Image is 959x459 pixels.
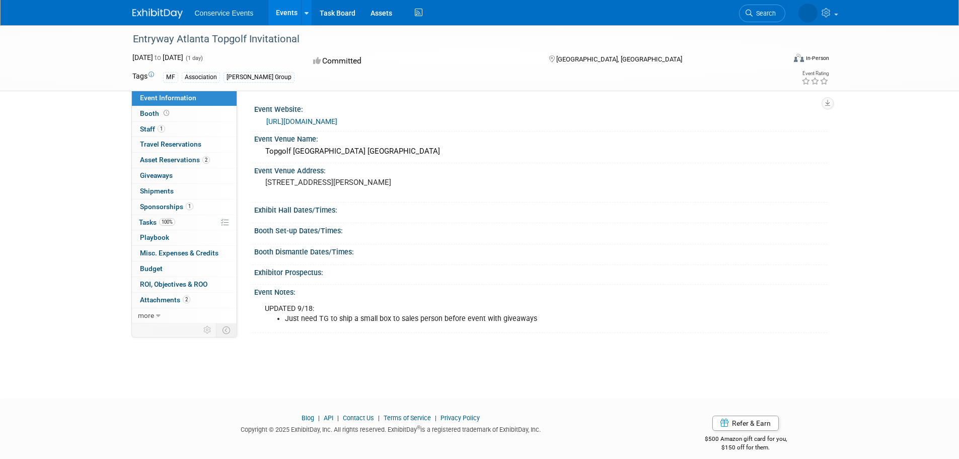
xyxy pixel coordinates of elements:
span: Event Information [140,94,196,102]
span: to [153,53,163,61]
a: Contact Us [343,414,374,422]
a: Staff1 [132,122,237,137]
a: Terms of Service [384,414,431,422]
div: Copyright © 2025 ExhibitDay, Inc. All rights reserved. ExhibitDay is a registered trademark of Ex... [132,423,650,434]
a: API [324,414,333,422]
span: Tasks [139,218,175,226]
div: [PERSON_NAME] Group [224,72,294,83]
a: Booth [132,106,237,121]
div: Topgolf [GEOGRAPHIC_DATA] [GEOGRAPHIC_DATA] [262,144,820,159]
a: Playbook [132,230,237,245]
div: Event Website: [254,102,827,114]
span: Travel Reservations [140,140,201,148]
span: | [376,414,382,422]
div: Event Venue Name: [254,132,827,144]
img: Monica Barnson [798,4,818,23]
div: $500 Amazon gift card for you, [665,428,827,451]
span: ROI, Objectives & ROO [140,280,207,288]
div: Event Format [726,52,830,68]
td: Tags [132,71,154,83]
td: Personalize Event Tab Strip [199,323,216,337]
div: Booth Set-up Dates/Times: [254,223,827,236]
span: Misc. Expenses & Credits [140,249,218,257]
div: In-Person [805,54,829,62]
a: Sponsorships1 [132,200,237,215]
div: Event Rating [801,71,829,76]
span: | [432,414,439,422]
span: Shipments [140,187,174,195]
span: Giveaways [140,171,173,179]
span: 2 [183,296,190,303]
pre: [STREET_ADDRESS][PERSON_NAME] [265,178,482,187]
span: (1 day) [185,55,203,61]
a: Refer & Earn [712,416,779,431]
a: Search [739,5,785,22]
span: | [316,414,322,422]
div: Exhibit Hall Dates/Times: [254,203,827,215]
div: UPDATED 9/18: [258,299,715,329]
span: | [335,414,341,422]
span: [GEOGRAPHIC_DATA], [GEOGRAPHIC_DATA] [556,55,682,63]
sup: ® [417,425,420,430]
span: Sponsorships [140,203,193,211]
a: ROI, Objectives & ROO [132,277,237,292]
div: MF [163,72,178,83]
a: Blog [302,414,314,422]
a: Privacy Policy [440,414,480,422]
span: 1 [158,125,165,133]
a: more [132,308,237,323]
a: Asset Reservations2 [132,153,237,168]
div: Event Notes: [254,285,827,297]
span: Attachments [140,296,190,304]
img: ExhibitDay [132,9,183,19]
div: Association [182,72,220,83]
span: 1 [186,203,193,210]
a: Tasks100% [132,215,237,230]
span: 2 [202,156,210,164]
a: Giveaways [132,168,237,183]
li: Just need TG to ship a small box to sales person before event with giveaways [285,314,709,324]
a: [URL][DOMAIN_NAME] [266,117,337,125]
span: 100% [159,218,175,226]
a: Shipments [132,184,237,199]
span: Booth [140,109,171,117]
img: Format-Inperson.png [794,54,804,62]
span: Playbook [140,233,169,241]
a: Travel Reservations [132,137,237,152]
div: $150 off for them. [665,443,827,452]
span: Conservice Events [195,9,254,17]
a: Misc. Expenses & Credits [132,246,237,261]
a: Attachments2 [132,293,237,308]
div: Exhibitor Prospectus: [254,265,827,278]
span: more [138,311,154,319]
span: Search [753,10,776,17]
div: Booth Dismantle Dates/Times: [254,244,827,257]
span: Asset Reservations [140,156,210,164]
span: Budget [140,265,163,273]
div: Entryway Atlanta Topgolf Invitational [129,30,770,48]
span: [DATE] [DATE] [132,53,183,61]
div: Event Venue Address: [254,163,827,176]
div: Committed [310,52,533,70]
span: Staff [140,125,165,133]
span: Booth not reserved yet [162,109,171,117]
a: Budget [132,261,237,277]
td: Toggle Event Tabs [216,323,237,337]
a: Event Information [132,91,237,106]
